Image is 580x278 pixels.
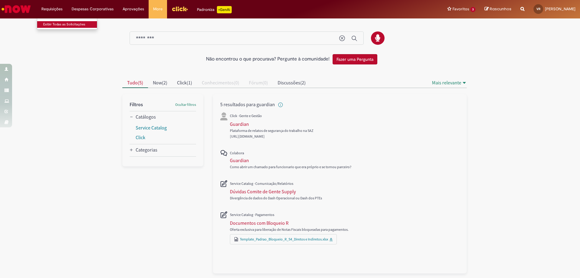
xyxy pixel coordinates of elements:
button: Fazer uma Pergunta [333,54,377,64]
span: Favoritos [453,6,469,12]
span: VR [536,7,540,11]
img: click_logo_yellow_360x200.png [172,4,188,13]
span: 3 [470,7,475,12]
p: +GenAi [217,6,232,13]
span: [PERSON_NAME] [545,6,575,11]
ul: Requisições [37,18,97,30]
h2: Não encontrou o que procurava? Pergunte à comunidade! [206,57,330,62]
a: Rascunhos [485,6,511,12]
span: Aprovações [123,6,144,12]
span: Rascunhos [490,6,511,12]
span: More [153,6,163,12]
span: Despesas Corporativas [72,6,114,12]
span: Requisições [41,6,63,12]
img: ServiceNow [1,3,32,15]
div: Padroniza [197,6,232,13]
a: Exibir Todas as Solicitações [37,21,104,28]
